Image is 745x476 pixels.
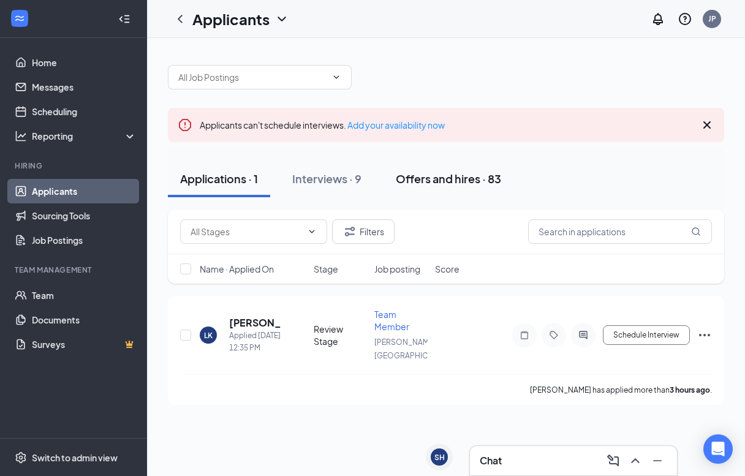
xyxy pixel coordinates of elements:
svg: WorkstreamLogo [13,12,26,25]
button: Minimize [648,451,667,470]
span: Job posting [374,263,420,275]
svg: ChevronDown [331,72,341,82]
div: Applications · 1 [180,171,258,186]
div: JP [708,13,716,24]
div: Team Management [15,265,134,275]
div: SH [434,452,445,463]
svg: Note [517,330,532,340]
div: Open Intercom Messenger [703,434,733,464]
a: Messages [32,75,137,99]
div: LK [204,330,213,341]
svg: Minimize [650,453,665,468]
a: Team [32,283,137,308]
button: ChevronUp [626,451,645,470]
input: All Stages [191,225,302,238]
svg: Settings [15,451,27,464]
div: Switch to admin view [32,451,118,464]
svg: ChevronDown [307,227,317,236]
a: Home [32,50,137,75]
svg: QuestionInfo [678,12,692,26]
a: Job Postings [32,228,137,252]
svg: ChevronDown [274,12,289,26]
svg: Error [178,118,192,132]
h3: Chat [480,454,502,467]
button: Schedule Interview [603,325,690,345]
span: Team Member [374,309,409,332]
span: Applicants can't schedule interviews. [200,119,445,130]
svg: Ellipses [697,328,712,342]
div: Applied [DATE] 12:35 PM [229,330,281,354]
div: Reporting [32,130,137,142]
span: Score [435,263,459,275]
span: Name · Applied On [200,263,274,275]
span: [PERSON_NAME][GEOGRAPHIC_DATA] [374,338,452,360]
svg: Tag [546,330,561,340]
svg: Filter [342,224,357,239]
button: ComposeMessage [603,451,623,470]
svg: Cross [700,118,714,132]
svg: ActiveChat [576,330,591,340]
b: 3 hours ago [670,385,710,395]
svg: ChevronLeft [173,12,187,26]
div: Review Stage [314,323,367,347]
button: Filter Filters [332,219,395,244]
a: Scheduling [32,99,137,124]
span: Stage [314,263,338,275]
svg: ChevronUp [628,453,643,468]
a: Applicants [32,179,137,203]
svg: MagnifyingGlass [691,227,701,236]
a: Documents [32,308,137,332]
svg: ComposeMessage [606,453,621,468]
input: All Job Postings [178,70,327,84]
h5: [PERSON_NAME] [229,316,281,330]
a: Add your availability now [347,119,445,130]
div: Hiring [15,161,134,171]
div: Interviews · 9 [292,171,361,186]
a: Sourcing Tools [32,203,137,228]
svg: Notifications [651,12,665,26]
div: Offers and hires · 83 [396,171,501,186]
a: SurveysCrown [32,332,137,357]
svg: Analysis [15,130,27,142]
svg: Collapse [118,13,130,25]
p: [PERSON_NAME] has applied more than . [530,385,712,395]
input: Search in applications [528,219,712,244]
h1: Applicants [192,9,270,29]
